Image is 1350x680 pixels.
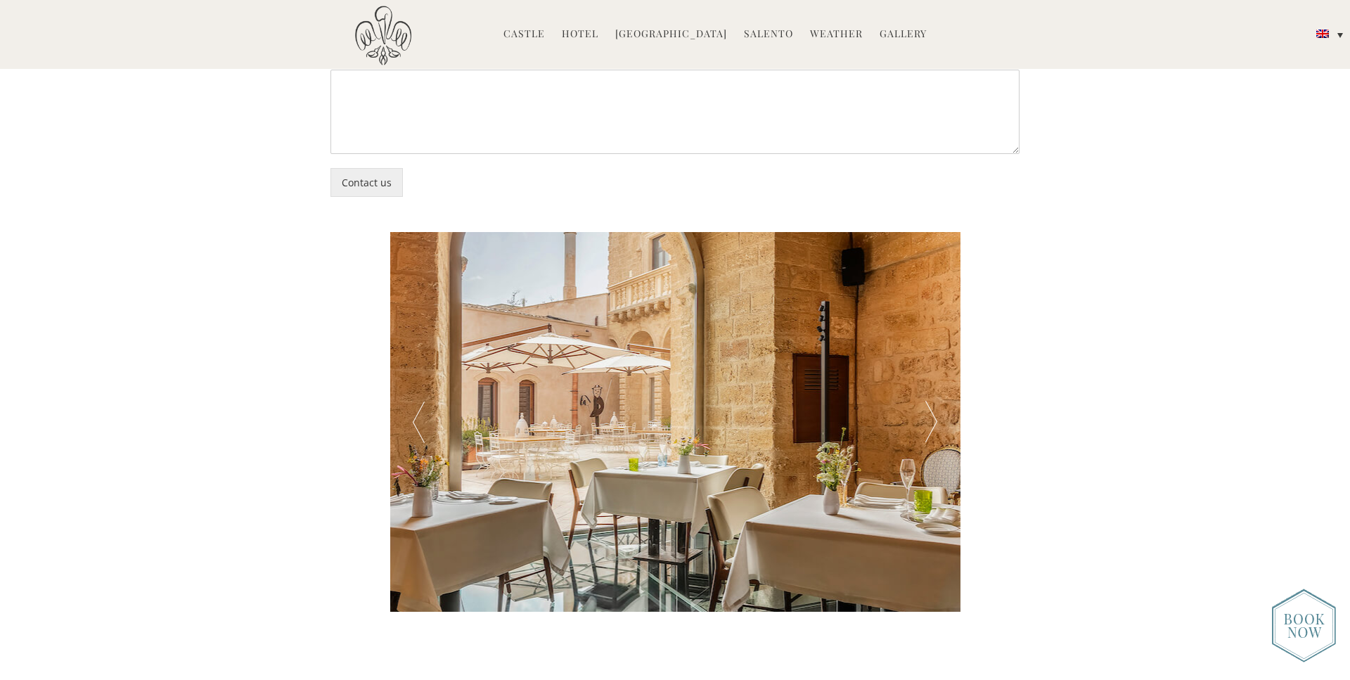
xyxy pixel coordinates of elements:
[330,168,403,197] button: Contact us
[880,27,927,43] a: Gallery
[1272,589,1336,662] img: enquire_today_weddings_page.png
[744,27,793,43] a: Salento
[1316,30,1329,38] img: English
[562,27,598,43] a: Hotel
[615,27,727,43] a: [GEOGRAPHIC_DATA]
[503,27,545,43] a: Castle
[355,6,411,65] img: Castello di Ugento
[1272,589,1336,662] img: new-booknow.png
[810,27,863,43] a: Weather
